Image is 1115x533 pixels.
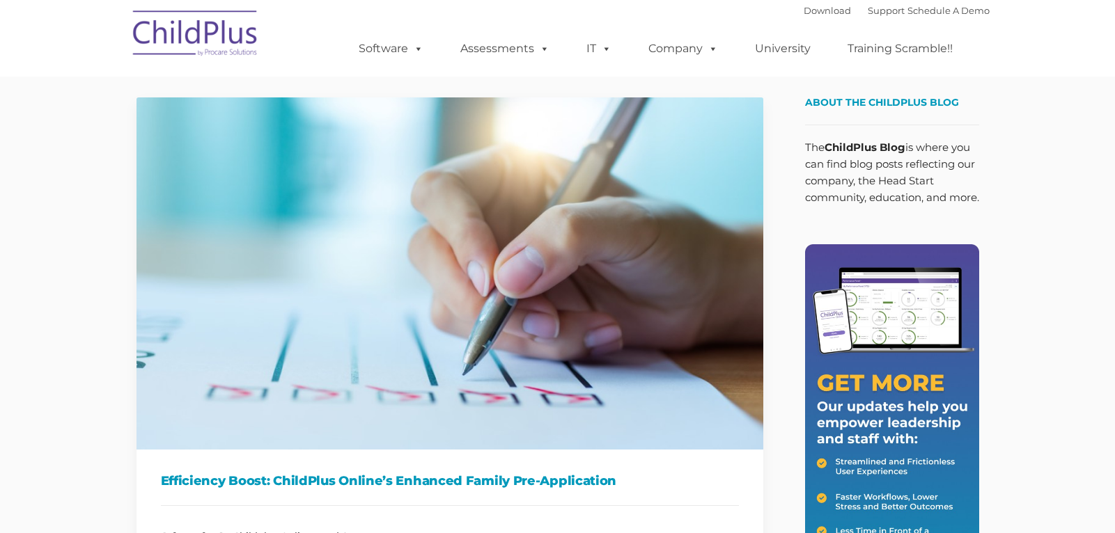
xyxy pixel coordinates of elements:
h1: Efficiency Boost: ChildPlus Online’s Enhanced Family Pre-Application [161,470,739,491]
a: IT [572,35,625,63]
a: Schedule A Demo [907,5,990,16]
img: Efficiency Boost: ChildPlus Online's Enhanced Family Pre-Application Process - Streamlining Appli... [137,97,763,450]
a: Training Scramble!! [834,35,967,63]
a: Download [804,5,851,16]
font: | [804,5,990,16]
a: Software [345,35,437,63]
a: University [741,35,825,63]
span: About the ChildPlus Blog [805,96,959,109]
a: Company [634,35,732,63]
a: Support [868,5,905,16]
a: Assessments [446,35,563,63]
strong: ChildPlus Blog [825,141,905,154]
p: The is where you can find blog posts reflecting our company, the Head Start community, education,... [805,139,979,206]
img: ChildPlus by Procare Solutions [126,1,265,70]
